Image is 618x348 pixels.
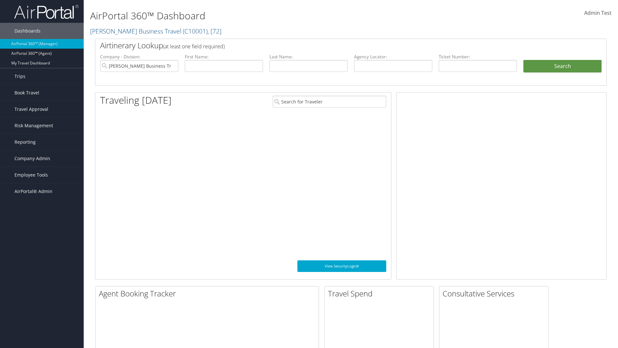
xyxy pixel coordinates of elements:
[354,53,432,60] label: Agency Locator:
[14,23,41,39] span: Dashboards
[297,260,386,272] a: View SecurityLogic®
[100,53,178,60] label: Company - Division:
[584,9,612,16] span: Admin Test
[185,53,263,60] label: First Name:
[90,27,221,35] a: [PERSON_NAME] Business Travel
[208,27,221,35] span: , [ 72 ]
[273,96,386,108] input: Search for Traveler
[90,9,438,23] h1: AirPortal 360™ Dashboard
[14,134,36,150] span: Reporting
[100,93,172,107] h1: Traveling [DATE]
[100,40,559,51] h2: Airtinerary Lookup
[14,68,25,84] span: Trips
[14,101,48,117] span: Travel Approval
[14,118,53,134] span: Risk Management
[584,3,612,23] a: Admin Test
[328,288,434,299] h2: Travel Spend
[14,85,39,101] span: Book Travel
[443,288,548,299] h2: Consultative Services
[523,60,602,73] button: Search
[269,53,348,60] label: Last Name:
[183,27,208,35] span: ( C10001 )
[14,4,79,19] img: airportal-logo.png
[14,183,52,199] span: AirPortal® Admin
[14,150,50,167] span: Company Admin
[163,43,225,50] span: (at least one field required)
[99,288,319,299] h2: Agent Booking Tracker
[439,53,517,60] label: Ticket Number:
[14,167,48,183] span: Employee Tools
